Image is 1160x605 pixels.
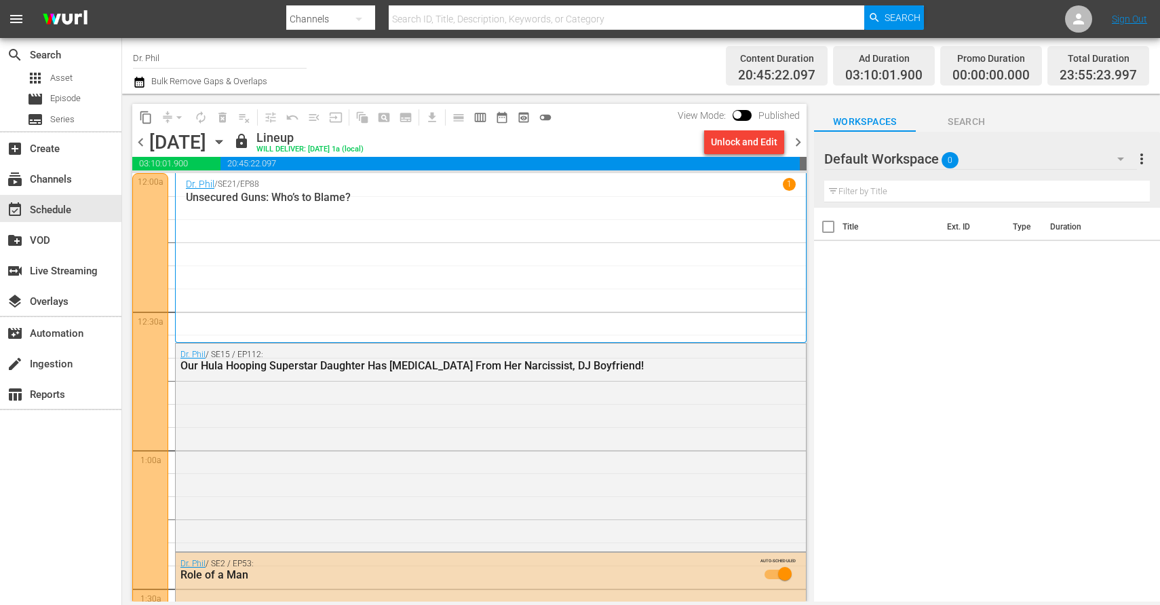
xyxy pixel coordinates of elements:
[7,356,23,372] span: Ingestion
[843,208,939,246] th: Title
[8,11,24,27] span: menu
[539,111,552,124] span: toggle_off
[395,107,417,128] span: Create Series Block
[7,293,23,310] span: Overlays
[132,134,149,151] span: chevron_left
[50,92,81,105] span: Episode
[513,107,535,128] span: View Backup
[149,76,267,86] span: Bulk Remove Gaps & Overlaps
[787,179,792,189] p: 1
[7,263,23,279] span: Live Streaming
[711,130,777,154] div: Unlock and Edit
[443,104,469,130] span: Day Calendar View
[733,110,742,120] span: Toggle to switch from Published to Draft view.
[149,131,206,153] div: [DATE]
[417,104,443,130] span: Download as CSV
[738,68,815,84] span: 20:45:22.097
[233,133,250,149] span: lock
[671,110,733,121] span: View Mode:
[491,107,513,128] span: Month Calendar View
[1134,143,1150,175] button: more_vert
[180,568,728,581] div: Role of a Man
[790,134,807,151] span: chevron_right
[27,111,43,128] span: Series
[1005,208,1042,246] th: Type
[214,179,218,189] p: /
[535,107,556,128] span: 24 hours Lineup View is OFF
[939,208,1005,246] th: Ext. ID
[190,107,212,128] span: Loop Content
[180,359,728,372] div: Our Hula Hooping Superstar Daughter Has [MEDICAL_DATA] From Her Narcissist, DJ Boyfriend!
[916,113,1018,130] span: Search
[347,104,373,130] span: Refresh All Search Blocks
[157,107,190,128] span: Remove Gaps & Overlaps
[814,113,916,130] span: Workspaces
[212,107,233,128] span: Select an event to delete
[233,107,255,128] span: Clear Lineup
[132,157,220,170] span: 03:10:01.900
[760,557,796,564] span: AUTO-SCHEDULED
[517,111,530,124] span: preview_outlined
[7,386,23,403] span: Reports
[495,111,509,124] span: date_range_outlined
[1042,208,1123,246] th: Duration
[180,559,728,581] div: / SE2 / EP53:
[256,130,364,145] div: Lineup
[1060,49,1137,68] div: Total Duration
[27,91,43,107] span: Episode
[864,5,924,30] button: Search
[256,145,364,154] div: WILL DELIVER: [DATE] 1a (local)
[139,111,153,124] span: content_copy
[885,5,921,30] span: Search
[282,107,303,128] span: Revert to Primary Episode
[1060,68,1137,84] span: 23:55:23.997
[1112,14,1147,24] a: Sign Out
[845,49,923,68] div: Ad Duration
[27,70,43,86] span: Asset
[845,68,923,84] span: 03:10:01.900
[180,559,206,568] a: Dr. Phil
[1134,151,1150,167] span: more_vert
[373,107,395,128] span: Create Search Block
[7,171,23,187] span: Channels
[473,111,487,124] span: calendar_view_week_outlined
[824,140,1137,178] div: Default Workspace
[220,157,800,170] span: 20:45:22.097
[218,179,240,189] p: SE21 /
[7,325,23,342] span: Automation
[186,191,796,204] p: Unsecured Guns: Who’s to Blame?
[180,350,206,359] a: Dr. Phil
[704,130,784,154] button: Unlock and Edit
[186,179,214,189] a: Dr. Phil
[952,68,1030,84] span: 00:00:00.000
[7,141,23,157] span: Create
[800,157,807,170] span: 00:04:36.003
[50,113,75,126] span: Series
[469,107,491,128] span: Week Calendar View
[952,49,1030,68] div: Promo Duration
[325,107,347,128] span: Update Metadata from Key Asset
[7,47,23,63] span: Search
[135,107,157,128] span: Copy Lineup
[33,3,98,35] img: ans4CAIJ8jUAAAAAAAAAAAAAAAAAAAAAAAAgQb4GAAAAAAAAAAAAAAAAAAAAAAAAJMjXAAAAAAAAAAAAAAAAAAAAAAAAgAT5G...
[752,110,807,121] span: Published
[738,49,815,68] div: Content Duration
[7,202,23,218] span: Schedule
[240,179,259,189] p: EP88
[942,146,959,175] span: 0
[303,107,325,128] span: Fill episodes with ad slates
[180,350,728,372] div: / SE15 / EP112:
[50,71,73,85] span: Asset
[255,104,282,130] span: Customize Events
[7,232,23,249] span: VOD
